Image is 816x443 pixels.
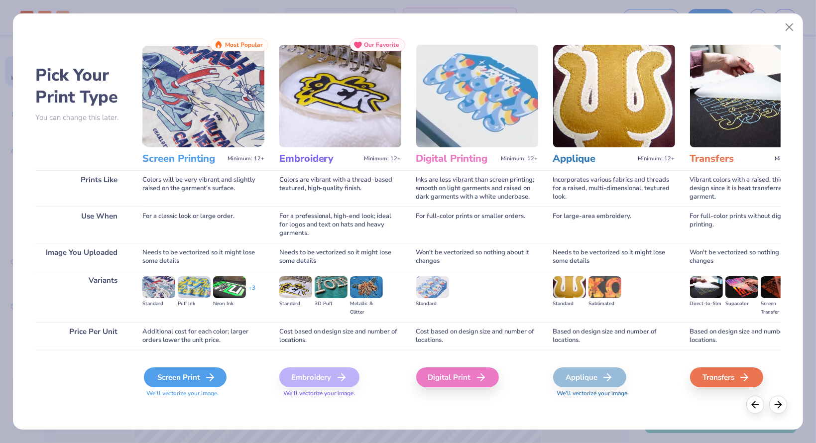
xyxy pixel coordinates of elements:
[775,155,812,162] span: Minimum: 12+
[761,276,794,298] img: Screen Transfer
[279,276,312,298] img: Standard
[416,367,499,387] div: Digital Print
[761,300,794,317] div: Screen Transfer
[279,170,401,207] div: Colors are vibrant with a thread-based textured, high-quality finish.
[142,45,264,147] img: Screen Printing
[279,243,401,271] div: Needs to be vectorized so it might lose some details
[553,170,675,207] div: Incorporates various fabrics and threads for a raised, multi-dimensional, textured look.
[364,41,400,48] span: Our Favorite
[416,300,449,308] div: Standard
[225,41,263,48] span: Most Popular
[690,322,812,350] div: Based on design size and number of locations.
[279,300,312,308] div: Standard
[553,300,586,308] div: Standard
[213,276,246,298] img: Neon Ink
[588,276,621,298] img: Sublimated
[178,276,211,298] img: Puff Ink
[553,152,634,165] h3: Applique
[416,45,538,147] img: Digital Printing
[279,152,360,165] h3: Embroidery
[142,276,175,298] img: Standard
[780,18,799,37] button: Close
[553,389,675,398] span: We'll vectorize your image.
[690,45,812,147] img: Transfers
[416,170,538,207] div: Inks are less vibrant than screen printing; smooth on light garments and raised on dark garments ...
[35,243,127,271] div: Image You Uploaded
[416,243,538,271] div: Won't be vectorized so nothing about it changes
[588,300,621,308] div: Sublimated
[142,207,264,243] div: For a classic look or large order.
[690,152,771,165] h3: Transfers
[553,276,586,298] img: Standard
[725,276,758,298] img: Supacolor
[690,276,723,298] img: Direct-to-film
[501,155,538,162] span: Minimum: 12+
[315,300,348,308] div: 3D Puff
[416,207,538,243] div: For full-color prints or smaller orders.
[690,367,763,387] div: Transfers
[35,322,127,350] div: Price Per Unit
[35,170,127,207] div: Prints Like
[725,300,758,308] div: Supacolor
[690,243,812,271] div: Won't be vectorized so nothing about it changes
[638,155,675,162] span: Minimum: 12+
[213,300,246,308] div: Neon Ink
[690,300,723,308] div: Direct-to-film
[142,152,224,165] h3: Screen Printing
[35,113,127,122] p: You can change this later.
[142,300,175,308] div: Standard
[690,207,812,243] div: For full-color prints without digital printing.
[350,276,383,298] img: Metallic & Glitter
[350,300,383,317] div: Metallic & Glitter
[553,367,626,387] div: Applique
[142,170,264,207] div: Colors will be very vibrant and slightly raised on the garment's surface.
[364,155,401,162] span: Minimum: 12+
[553,322,675,350] div: Based on design size and number of locations.
[416,152,497,165] h3: Digital Printing
[553,207,675,243] div: For large-area embroidery.
[690,170,812,207] div: Vibrant colors with a raised, thicker design since it is heat transferred on the garment.
[248,284,255,301] div: + 3
[228,155,264,162] span: Minimum: 12+
[142,389,264,398] span: We'll vectorize your image.
[178,300,211,308] div: Puff Ink
[279,322,401,350] div: Cost based on design size and number of locations.
[35,271,127,322] div: Variants
[144,367,227,387] div: Screen Print
[315,276,348,298] img: 3D Puff
[416,322,538,350] div: Cost based on design size and number of locations.
[279,389,401,398] span: We'll vectorize your image.
[142,243,264,271] div: Needs to be vectorized so it might lose some details
[416,276,449,298] img: Standard
[279,367,359,387] div: Embroidery
[553,243,675,271] div: Needs to be vectorized so it might lose some details
[35,64,127,108] h2: Pick Your Print Type
[142,322,264,350] div: Additional cost for each color; larger orders lower the unit price.
[553,45,675,147] img: Applique
[279,207,401,243] div: For a professional, high-end look; ideal for logos and text on hats and heavy garments.
[35,207,127,243] div: Use When
[279,45,401,147] img: Embroidery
